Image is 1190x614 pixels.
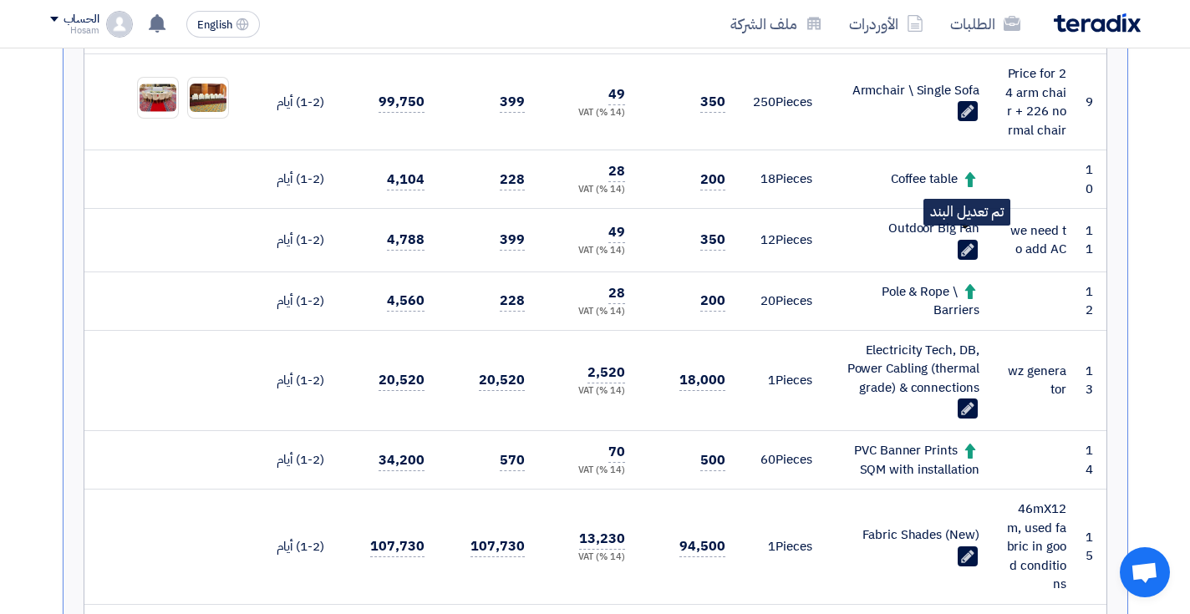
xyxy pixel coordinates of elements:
[739,490,826,605] td: Pieces
[1080,431,1106,490] td: 14
[993,490,1080,605] td: 46mX12m, used fabric in good conditions
[839,219,979,238] div: Outdoor Big Fan
[839,525,979,545] div: Fabric Shades (New)
[470,536,524,557] span: 107,730
[700,291,725,312] span: 200
[1080,150,1106,209] td: 10
[138,82,178,114] img: WhatsApp_Image__at__1755875698049.jpeg
[552,551,625,565] div: (14 %) VAT
[700,230,725,251] span: 350
[836,4,937,43] a: الأوردرات
[700,92,725,113] span: 350
[760,231,776,249] span: 12
[500,92,525,113] span: 399
[251,271,338,330] td: (1-2) أيام
[739,431,826,490] td: Pieces
[608,161,625,182] span: 28
[552,106,625,120] div: (14 %) VAT
[379,450,424,471] span: 34,200
[106,11,133,38] img: profile_test.png
[937,4,1034,43] a: الطلبات
[739,209,826,272] td: Pieces
[500,230,525,251] span: 399
[993,330,1080,431] td: wz generator
[387,230,425,251] span: 4,788
[370,536,424,557] span: 107,730
[552,464,625,478] div: (14 %) VAT
[552,305,625,319] div: (14 %) VAT
[1080,271,1106,330] td: 12
[387,291,425,312] span: 4,560
[500,450,525,471] span: 570
[760,170,776,188] span: 18
[64,13,99,27] div: الحساب
[552,384,625,398] div: (14 %) VAT
[739,271,826,330] td: Pieces
[251,150,338,209] td: (1-2) أيام
[379,92,424,113] span: 99,750
[1080,209,1106,272] td: 11
[1080,54,1106,150] td: 9
[500,291,525,312] span: 228
[839,441,979,479] div: PVC Banner Prints SQM with installation
[839,341,979,398] div: Electricity Tech, DB, Power Cabling (thermal grade) & connections
[1080,490,1106,605] td: 15
[608,283,625,304] span: 28
[1120,547,1170,597] a: Open chat
[839,170,979,189] div: Coffee table
[1054,13,1141,33] img: Teradix logo
[579,529,624,550] span: 13,230
[186,11,260,38] button: English
[923,199,1010,226] div: تم تعديل البند
[753,93,776,111] span: 250
[552,244,625,258] div: (14 %) VAT
[251,54,338,150] td: (1-2) أيام
[739,330,826,431] td: Pieces
[479,370,524,391] span: 20,520
[768,537,776,556] span: 1
[251,490,338,605] td: (1-2) أيام
[993,54,1080,150] td: Price for 24 arm chair + 226 normal chair
[717,4,836,43] a: ملف الشركة
[1080,330,1106,431] td: 13
[552,183,625,197] div: (14 %) VAT
[188,82,228,113] img: WhatsApp_Image__at__1755875697245.jpeg
[587,363,625,383] span: 2,520
[500,170,525,190] span: 228
[768,371,776,389] span: 1
[197,19,232,31] span: English
[839,282,979,320] div: Pole & Rope \ Barriers
[679,370,725,391] span: 18,000
[608,84,625,105] span: 49
[251,209,338,272] td: (1-2) أيام
[608,442,625,463] span: 70
[679,536,725,557] span: 94,500
[379,370,424,391] span: 20,520
[739,150,826,209] td: Pieces
[700,170,725,190] span: 200
[760,292,776,310] span: 20
[251,330,338,431] td: (1-2) أيام
[993,209,1080,272] td: we need to add AC
[387,170,425,190] span: 4,104
[50,26,99,35] div: Hosam
[251,431,338,490] td: (1-2) أيام
[839,81,979,100] div: Armchair \ Single Sofa
[608,222,625,243] span: 49
[700,450,725,471] span: 500
[739,54,826,150] td: Pieces
[760,450,776,469] span: 60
